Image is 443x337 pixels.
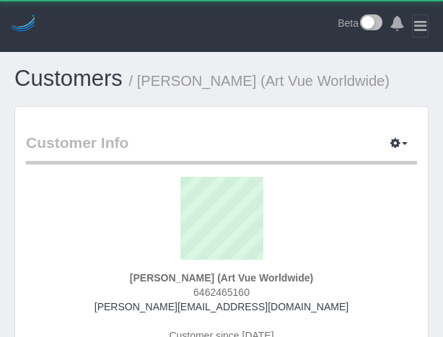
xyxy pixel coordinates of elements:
small: / [PERSON_NAME] (Art Vue Worldwide) [129,73,390,89]
span: 6462465160 [193,286,250,298]
legend: Customer Info [26,132,417,165]
img: Automaid Logo [9,14,38,35]
a: Beta [338,14,382,33]
a: [PERSON_NAME][EMAIL_ADDRESS][DOMAIN_NAME] [95,301,348,312]
strong: [PERSON_NAME] (Art Vue Worldwide) [130,272,313,284]
a: Customers [14,66,123,91]
img: New interface [359,14,382,33]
